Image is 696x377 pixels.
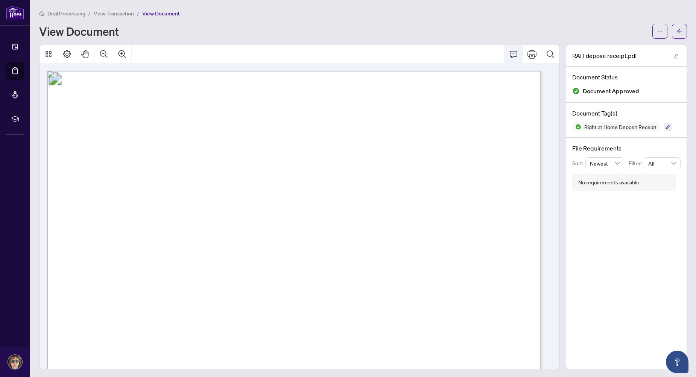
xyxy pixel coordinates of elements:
img: Document Status [572,87,580,95]
span: home [39,11,44,16]
span: Newest [590,158,620,169]
span: edit [673,53,679,59]
li: / [88,9,91,18]
div: No requirements available [578,178,639,187]
li: / [137,9,139,18]
span: Right at Home Deposit Receipt [581,124,660,129]
span: RAH deposit receipt.pdf [572,51,637,60]
h1: View Document [39,25,119,37]
span: arrow-left [677,29,682,34]
span: All [648,158,676,169]
span: Deal Processing [47,10,85,17]
span: View Transaction [94,10,134,17]
img: Status Icon [572,122,581,131]
h4: Document Status [572,73,681,82]
h4: File Requirements [572,144,681,153]
p: Sort: [572,159,585,167]
span: View Document [142,10,180,17]
p: Filter: [629,159,644,167]
span: ellipsis [657,29,663,34]
img: logo [6,6,24,20]
h4: Document Tag(s) [572,109,681,118]
span: Document Approved [583,86,639,96]
img: Profile Icon [8,355,22,369]
button: Open asap [666,351,688,373]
